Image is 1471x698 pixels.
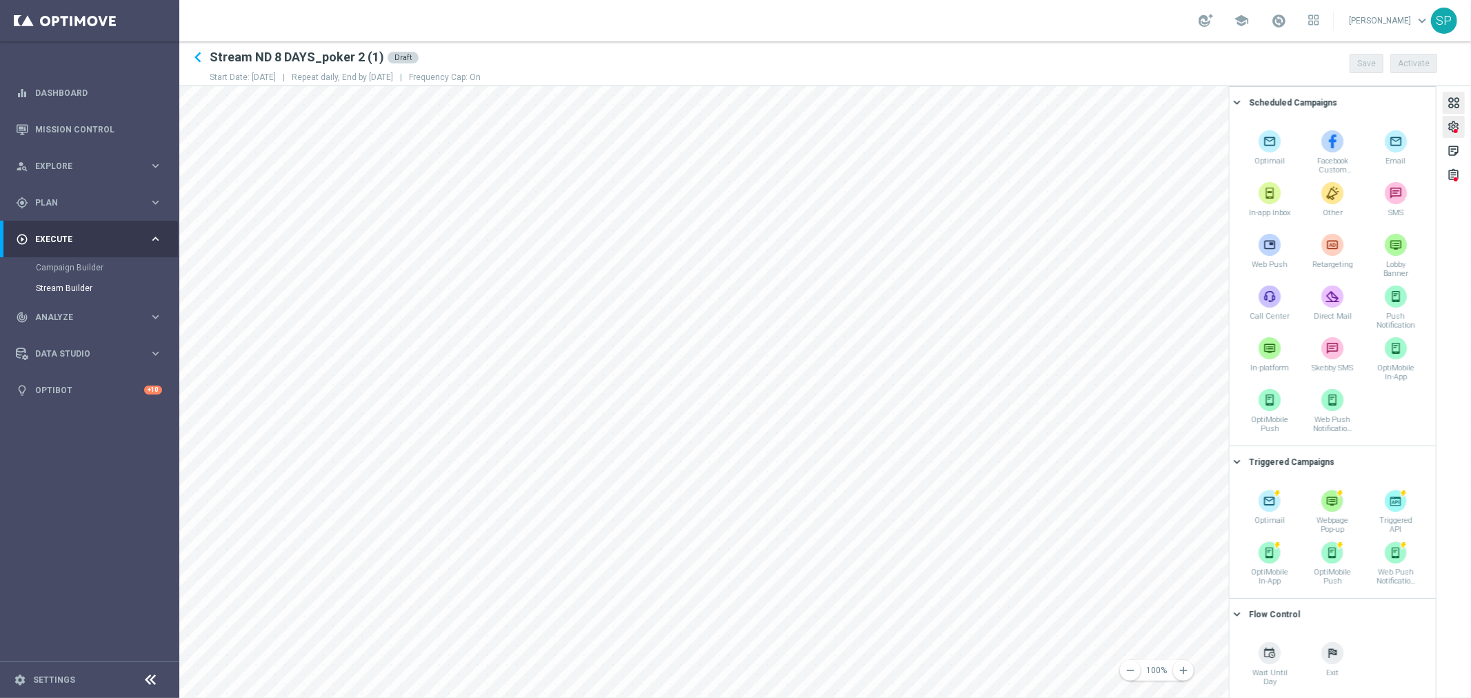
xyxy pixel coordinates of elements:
i: add [1177,664,1190,677]
div: Email [1366,128,1425,177]
div: Triggered API [1366,488,1425,536]
div: Execute [16,233,149,246]
div: sticky_note_2 [1447,144,1460,162]
div: OptiMobile In-App [1366,335,1425,383]
div: Scheduled Campaigns [1249,97,1337,109]
div: +10 [144,386,162,395]
a: Campaign Builder [36,262,143,273]
p: Facebook Custom Audience [1312,157,1353,174]
div: Data Studio [16,348,149,360]
button: track_changes Analyze keyboard_arrow_right [15,312,163,323]
span: school [1234,13,1249,28]
div: Mission Control [16,111,162,148]
button: equalizer Dashboard [15,88,163,99]
i: keyboard_arrow_right [149,347,162,360]
i: keyboard_arrow_right [149,196,162,209]
p: Other [1312,208,1353,226]
div: Stream Builder [36,278,178,299]
i: keyboard_arrow_right [149,232,162,246]
p: Triggered API [1375,516,1417,534]
a: Settings [33,676,75,684]
i: person_search [16,160,28,172]
button: 100% [1129,660,1184,681]
span: Explore [35,162,149,170]
p: In-app Inbox [1249,208,1290,226]
div: OptiMobile Push [1303,539,1362,588]
div: Webpage Pop-up [1303,488,1362,536]
div: Optibot [16,372,162,408]
i: keyboard_arrow_right [149,159,162,172]
a: Dashboard [35,74,162,111]
div: In-platform [1240,335,1299,383]
button: Scheduled Campaigns keyboard_arrow_right [1233,94,1429,111]
div: play_circle_outline Execute keyboard_arrow_right [15,234,163,245]
span: Data Studio [35,350,149,358]
div: SMS [1366,180,1425,228]
div: Wait Until Day [1240,640,1299,688]
p: Email [1375,157,1417,174]
p: Web Push Notifications [1312,415,1353,433]
i: play_circle_outline [16,233,28,246]
div: assignment [1447,168,1460,186]
button: person_search Explore keyboard_arrow_right [15,161,163,172]
button: Flow Control keyboard_arrow_right [1233,606,1429,623]
span: Flow Control [1249,610,1300,619]
p: OptiMobile In-App [1249,568,1290,586]
p: Exit [1312,668,1353,686]
span: keyboard_arrow_down [1414,13,1430,28]
div: Campaign Builder [36,257,178,278]
p: Call Center [1249,312,1290,330]
button: Triggered Campaigns keyboard_arrow_right [1233,453,1429,470]
p: OptiMobile Push [1249,415,1290,433]
span: Analyze [35,313,149,321]
span: Triggered Campaigns [1249,457,1334,467]
i: keyboard_arrow_right [1230,608,1243,621]
p: Retargeting [1312,260,1353,278]
i: keyboard_arrow_left [188,47,208,68]
div: Call Center [1240,283,1299,332]
i: keyboard_arrow_right [149,310,162,323]
div: Flow Control [1249,608,1300,621]
span: | [393,72,409,82]
img: flag-checkered.svg [1321,642,1343,664]
button: add [1173,660,1194,681]
a: Stream Builder [36,283,143,294]
div: Analyze [16,311,149,323]
p: Wait Until Day [1249,668,1290,686]
p: Repeat daily, End by [DATE] [292,72,409,83]
div: Optimail [1240,488,1299,536]
a: Optibot [35,372,144,408]
p: Skebby SMS [1312,363,1353,381]
button: Save [1350,54,1383,73]
button: Mission Control [15,124,163,135]
div: Exit [1303,640,1362,688]
i: remove [1124,664,1137,677]
div: Plan [16,197,149,209]
button: lightbulb Optibot +10 [15,385,163,396]
button: gps_fixed Plan keyboard_arrow_right [15,197,163,208]
div: Facebook Custom Audience [1303,128,1362,177]
div: Triggered Campaigns [1249,456,1334,468]
div: Retargeting [1303,232,1362,280]
div: OptiMobile In-App [1240,539,1299,588]
div: Lobby Banner [1366,232,1425,280]
h2: Stream ND 8 DAYS_poker 2 (1) [210,49,384,66]
span: Plan [35,199,149,207]
i: equalizer [16,87,28,99]
button: remove [1120,660,1141,681]
p: Webpage Pop-up [1312,516,1353,534]
div: Web Push Notifications [1303,387,1362,435]
i: settings [14,674,26,686]
p: Web Push Notifications [1375,568,1417,586]
i: keyboard_arrow_right [1230,455,1243,468]
div: Draft [388,52,419,63]
p: OptiMobile In-App [1375,363,1417,381]
div: In-app Inbox [1240,180,1299,228]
